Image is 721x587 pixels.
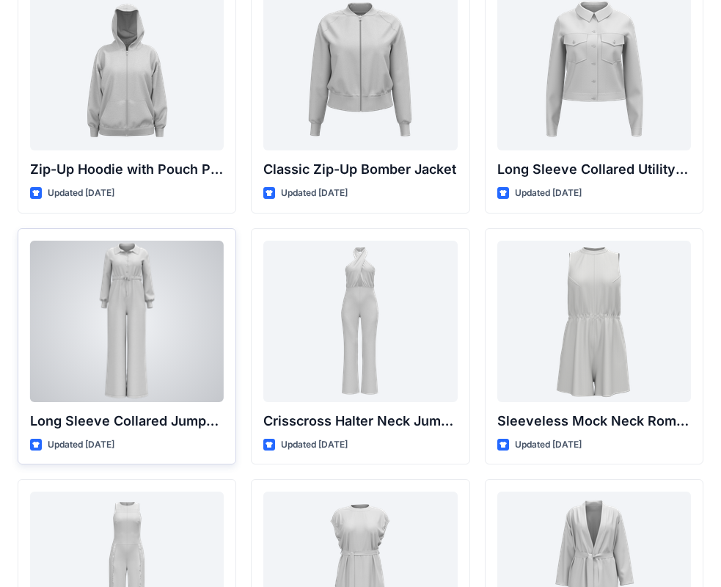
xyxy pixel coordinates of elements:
[497,241,691,402] a: Sleeveless Mock Neck Romper with Drawstring Waist
[48,437,114,453] p: Updated [DATE]
[30,411,224,431] p: Long Sleeve Collared Jumpsuit with Belt
[497,159,691,180] p: Long Sleeve Collared Utility Jacket
[497,411,691,431] p: Sleeveless Mock Neck Romper with Drawstring Waist
[30,159,224,180] p: Zip-Up Hoodie with Pouch Pockets
[281,437,348,453] p: Updated [DATE]
[515,186,582,201] p: Updated [DATE]
[263,241,457,402] a: Crisscross Halter Neck Jumpsuit
[263,159,457,180] p: Classic Zip-Up Bomber Jacket
[281,186,348,201] p: Updated [DATE]
[48,186,114,201] p: Updated [DATE]
[30,241,224,402] a: Long Sleeve Collared Jumpsuit with Belt
[515,437,582,453] p: Updated [DATE]
[263,411,457,431] p: Crisscross Halter Neck Jumpsuit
